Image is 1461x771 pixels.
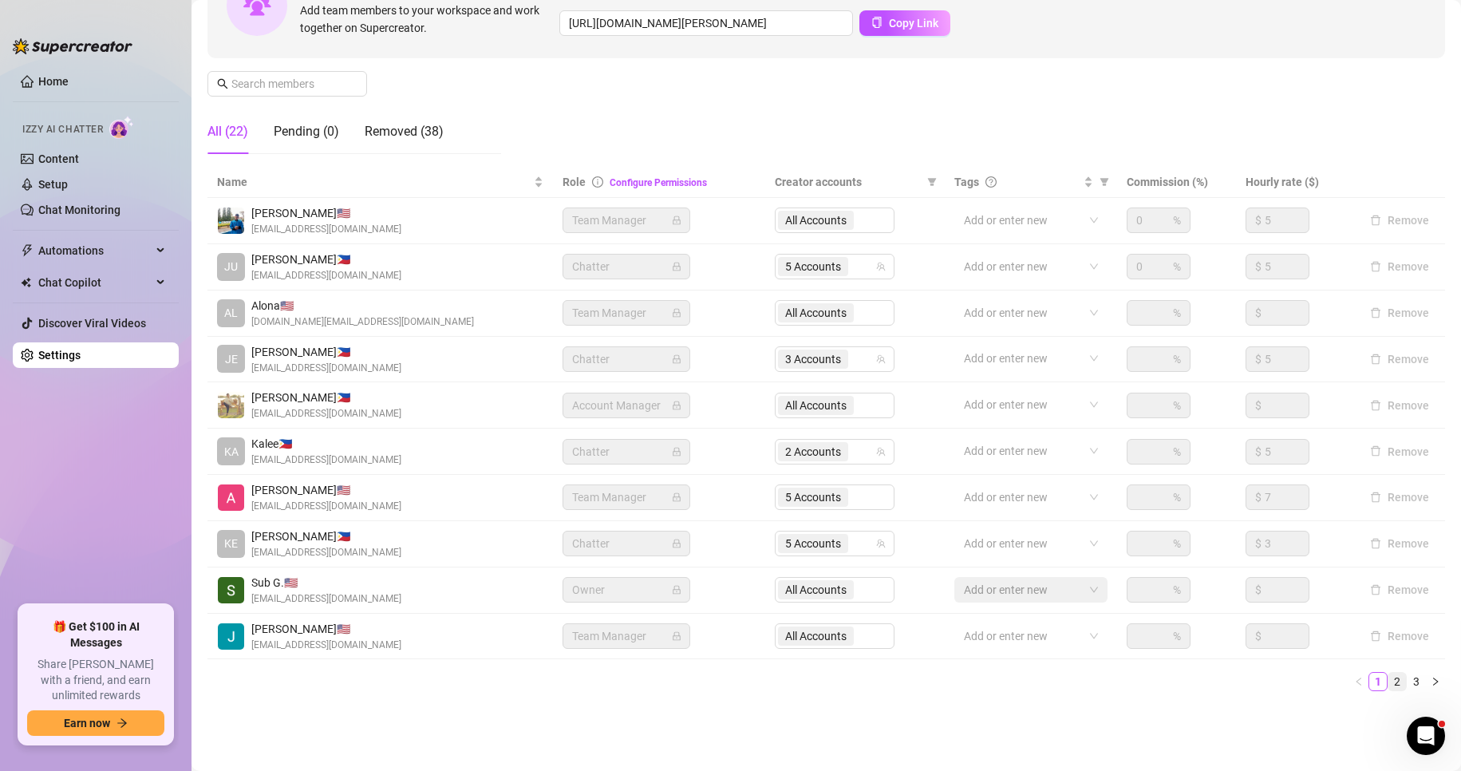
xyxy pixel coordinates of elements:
img: Aaron Paul Carnaje [218,392,244,418]
span: 5 Accounts [785,258,841,275]
span: lock [672,401,681,410]
span: [EMAIL_ADDRESS][DOMAIN_NAME] [251,222,401,237]
span: Sub G. 🇺🇸 [251,574,401,591]
img: Jodi [218,623,244,650]
span: [PERSON_NAME] 🇵🇭 [251,528,401,545]
span: 3 Accounts [778,350,848,369]
button: Remove [1364,303,1435,322]
span: [PERSON_NAME] 🇵🇭 [251,343,401,361]
span: team [876,447,886,457]
span: KA [224,443,239,461]
span: lock [672,308,681,318]
span: lock [672,354,681,364]
span: Earn now [64,717,110,729]
span: lock [672,585,681,595]
div: All (22) [207,122,248,141]
span: Alona 🇺🇸 [251,297,474,314]
span: KE [224,535,238,552]
span: [PERSON_NAME] 🇺🇸 [251,481,401,499]
span: [PERSON_NAME] 🇺🇸 [251,620,401,638]
span: copy [871,17,883,28]
span: Name [217,173,531,191]
span: right [1431,677,1440,686]
a: Discover Viral Videos [38,317,146,330]
span: Tags [954,173,979,191]
th: Hourly rate ($) [1236,167,1354,198]
span: lock [672,539,681,548]
span: JU [224,258,238,275]
button: Remove [1364,627,1435,646]
a: Content [38,152,79,165]
li: 2 [1388,672,1407,691]
div: Pending (0) [274,122,339,141]
span: Creator accounts [775,173,921,191]
img: Sub Genius [218,577,244,603]
a: Chat Monitoring [38,204,120,216]
span: filter [927,177,937,187]
span: lock [672,215,681,225]
span: 2 Accounts [778,442,848,461]
img: AI Chatter [109,116,134,139]
span: Automations [38,238,152,263]
span: question-circle [985,176,997,188]
span: Izzy AI Chatter [22,122,103,137]
button: Remove [1364,211,1435,230]
span: [EMAIL_ADDRESS][DOMAIN_NAME] [251,545,401,560]
button: Remove [1364,534,1435,553]
span: team [876,539,886,548]
span: Chat Copilot [38,270,152,295]
span: [EMAIL_ADDRESS][DOMAIN_NAME] [251,361,401,376]
span: AL [224,304,238,322]
input: Search members [231,75,345,93]
a: Setup [38,178,68,191]
span: [EMAIL_ADDRESS][DOMAIN_NAME] [251,268,401,283]
span: lock [672,631,681,641]
button: Copy Link [859,10,950,36]
span: 5 Accounts [778,534,848,553]
span: Copy Link [889,17,938,30]
span: [EMAIL_ADDRESS][DOMAIN_NAME] [251,499,401,514]
li: 3 [1407,672,1426,691]
li: 1 [1368,672,1388,691]
span: Kalee 🇵🇭 [251,435,401,453]
span: Chatter [572,347,681,371]
img: Emad Ataei [218,208,244,234]
span: Chatter [572,532,681,556]
span: Role [563,176,586,188]
span: [EMAIL_ADDRESS][DOMAIN_NAME] [251,638,401,653]
button: Earn nowarrow-right [27,710,164,736]
span: team [876,262,886,271]
span: Chatter [572,440,681,464]
span: [PERSON_NAME] 🇵🇭 [251,389,401,406]
span: Owner [572,578,681,602]
a: Configure Permissions [610,177,707,188]
span: Account Manager [572,393,681,417]
a: Settings [38,349,81,362]
a: 3 [1408,673,1425,690]
th: Name [207,167,553,198]
li: Previous Page [1349,672,1368,691]
li: Next Page [1426,672,1445,691]
span: team [876,354,886,364]
span: Team Manager [572,485,681,509]
span: search [217,78,228,89]
a: 2 [1388,673,1406,690]
div: Removed (38) [365,122,444,141]
span: [DOMAIN_NAME][EMAIL_ADDRESS][DOMAIN_NAME] [251,314,474,330]
button: Remove [1364,580,1435,599]
span: 5 Accounts [785,535,841,552]
img: Chat Copilot [21,277,31,288]
a: Home [38,75,69,88]
span: 🎁 Get $100 in AI Messages [27,619,164,650]
span: filter [924,170,940,194]
button: right [1426,672,1445,691]
button: Remove [1364,350,1435,369]
span: JE [225,350,238,368]
span: left [1354,677,1364,686]
span: Team Manager [572,301,681,325]
span: [EMAIL_ADDRESS][DOMAIN_NAME] [251,406,401,421]
img: logo-BBDzfeDw.svg [13,38,132,54]
span: lock [672,262,681,271]
span: 5 Accounts [778,257,848,276]
span: Add team members to your workspace and work together on Supercreator. [300,2,553,37]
